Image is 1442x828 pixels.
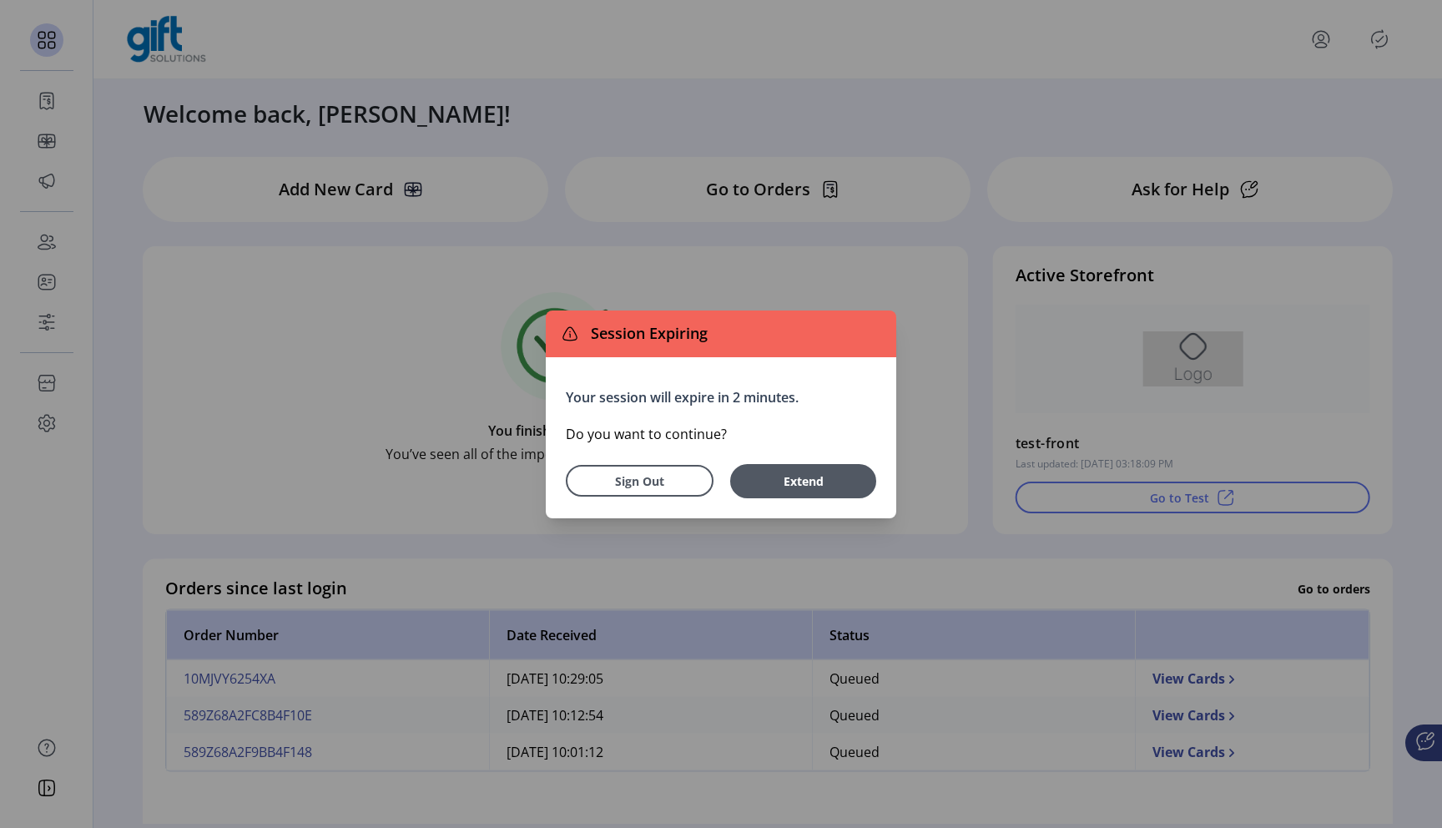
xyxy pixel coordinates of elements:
[730,464,876,498] button: Extend
[587,472,692,490] span: Sign Out
[584,322,708,345] span: Session Expiring
[566,387,876,407] p: Your session will expire in 2 minutes.
[566,424,876,444] p: Do you want to continue?
[566,465,713,497] button: Sign Out
[739,472,868,490] span: Extend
